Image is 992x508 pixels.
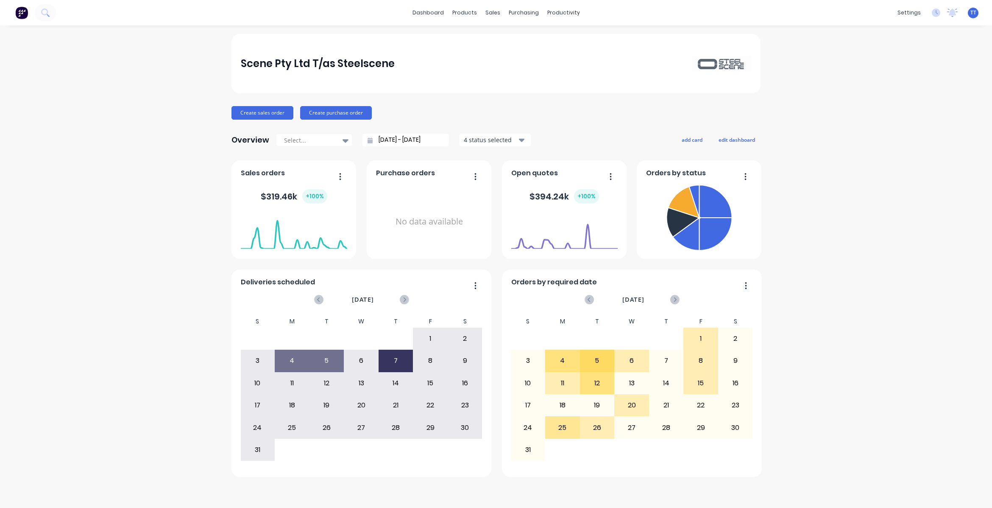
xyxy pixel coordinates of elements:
img: Factory [15,6,28,19]
div: 17 [511,395,545,416]
div: 16 [719,373,752,394]
div: + 100 % [302,189,327,203]
div: 5 [580,350,614,371]
div: 28 [379,417,413,438]
div: 18 [275,395,309,416]
div: 19 [580,395,614,416]
button: Create sales order [231,106,293,120]
div: 9 [719,350,752,371]
div: W [614,315,649,328]
div: 31 [241,439,275,460]
div: F [683,315,718,328]
span: Purchase orders [376,168,435,178]
div: 3 [511,350,545,371]
div: products [448,6,481,19]
div: 24 [511,417,545,438]
div: 7 [379,350,413,371]
div: T [379,315,413,328]
div: 8 [413,350,447,371]
a: dashboard [408,6,448,19]
span: TT [970,9,976,17]
div: 12 [580,373,614,394]
div: T [309,315,344,328]
div: 22 [413,395,447,416]
div: S [448,315,482,328]
span: Deliveries scheduled [241,277,315,287]
div: 1 [413,328,447,349]
div: 1 [684,328,718,349]
div: 8 [684,350,718,371]
div: 25 [546,417,580,438]
div: S [718,315,753,328]
div: 10 [511,373,545,394]
div: No data available [376,182,482,262]
div: 26 [310,417,344,438]
div: 9 [448,350,482,371]
div: 7 [649,350,683,371]
span: Orders by required date [511,277,597,287]
div: 12 [310,373,344,394]
div: Overview [231,132,269,149]
div: 30 [448,417,482,438]
div: F [413,315,448,328]
div: 29 [684,417,718,438]
div: S [511,315,546,328]
div: 31 [511,439,545,460]
div: 14 [649,373,683,394]
div: 25 [275,417,309,438]
div: $ 394.24k [529,189,599,203]
div: 14 [379,373,413,394]
div: 24 [241,417,275,438]
div: 29 [413,417,447,438]
div: S [240,315,275,328]
div: T [649,315,684,328]
div: 20 [615,395,649,416]
div: 4 [275,350,309,371]
div: 26 [580,417,614,438]
div: 13 [615,373,649,394]
div: 6 [344,350,378,371]
div: 21 [379,395,413,416]
span: [DATE] [622,295,644,304]
div: W [344,315,379,328]
div: productivity [543,6,584,19]
div: 21 [649,395,683,416]
div: 20 [344,395,378,416]
div: 18 [546,395,580,416]
div: M [545,315,580,328]
div: 27 [344,417,378,438]
div: 16 [448,373,482,394]
div: + 100 % [574,189,599,203]
div: 4 [546,350,580,371]
div: sales [481,6,504,19]
div: 23 [448,395,482,416]
div: $ 319.46k [261,189,327,203]
span: Sales orders [241,168,285,178]
div: 30 [719,417,752,438]
div: 23 [719,395,752,416]
span: Orders by status [646,168,706,178]
div: 3 [241,350,275,371]
div: Scene Pty Ltd T/as Steelscene [241,55,395,72]
div: 17 [241,395,275,416]
div: 28 [649,417,683,438]
div: T [580,315,615,328]
div: 10 [241,373,275,394]
div: 15 [413,373,447,394]
div: 11 [275,373,309,394]
img: Scene Pty Ltd T/as Steelscene [692,56,751,71]
button: 4 status selected [459,134,531,146]
button: edit dashboard [713,134,761,145]
div: settings [893,6,925,19]
div: 5 [310,350,344,371]
div: 2 [448,328,482,349]
div: M [275,315,309,328]
div: 13 [344,373,378,394]
div: 11 [546,373,580,394]
button: add card [676,134,708,145]
button: Create purchase order [300,106,372,120]
div: 19 [310,395,344,416]
div: purchasing [504,6,543,19]
div: 27 [615,417,649,438]
div: 15 [684,373,718,394]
